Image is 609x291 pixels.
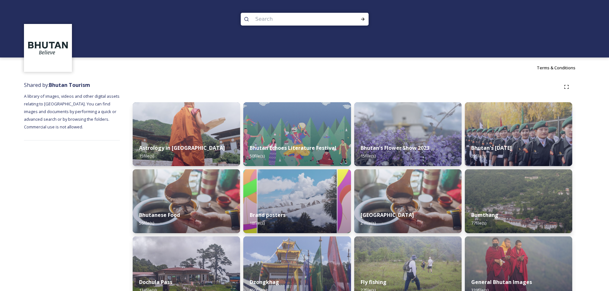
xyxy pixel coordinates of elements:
img: Bumthang%2520180723%2520by%2520Amp%2520Sripimanwat-20.jpg [465,169,572,233]
span: 18 file(s) [250,220,265,226]
strong: Dzongkhag [250,279,279,286]
img: BT_Logo_BB_Lockup_CMYK_High%2520Res.jpg [25,25,71,71]
img: Bhutan%2520National%2520Day10.jpg [465,102,572,166]
img: Bhutan%2520Flower%2520Show2.jpg [354,102,462,166]
span: Shared by: [24,81,90,88]
strong: Astrology in [GEOGRAPHIC_DATA] [139,144,225,151]
span: 56 file(s) [139,220,154,226]
span: 21 file(s) [361,220,376,226]
span: A library of images, videos and other digital assets relating to [GEOGRAPHIC_DATA]. You can find ... [24,93,121,130]
span: 50 file(s) [250,153,265,159]
strong: Brand posters [250,211,285,218]
strong: Bhutan Echoes Literature Festival [250,144,336,151]
span: 15 file(s) [361,153,376,159]
img: Bhutan_Believe_800_1000_4.jpg [243,169,351,233]
strong: [GEOGRAPHIC_DATA] [361,211,414,218]
strong: Bhutan Tourism [49,81,90,88]
img: Bhutan%2520Echoes7.jpg [243,102,351,166]
span: 22 file(s) [471,153,486,159]
strong: Bhutanese Food [139,211,180,218]
strong: Bhutan's Flower Show 2023 [361,144,429,151]
strong: Bumthang [471,211,498,218]
strong: Fly fishing [361,279,386,286]
input: Search [252,12,340,26]
img: _SCH1465.jpg [133,102,240,166]
strong: Dochula Pass [139,279,172,286]
span: Terms & Conditions [537,65,575,71]
span: 15 file(s) [139,153,154,159]
img: Bumdeling%2520090723%2520by%2520Amp%2520Sripimanwat-4.jpg [133,169,240,233]
span: 77 file(s) [471,220,486,226]
img: Bumdeling%2520090723%2520by%2520Amp%2520Sripimanwat-4%25202.jpg [354,169,462,233]
strong: Bhutan's [DATE] [471,144,512,151]
a: Terms & Conditions [537,64,585,72]
strong: General Bhutan Images [471,279,532,286]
